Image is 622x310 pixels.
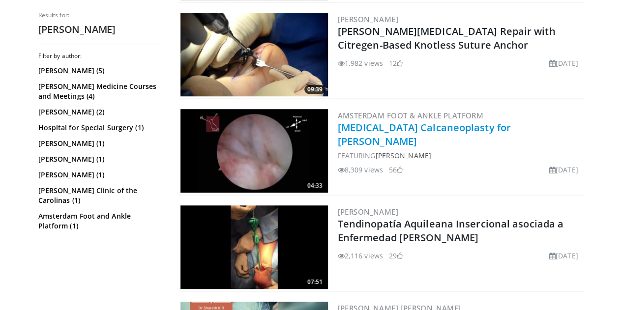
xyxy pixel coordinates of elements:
a: [PERSON_NAME][MEDICAL_DATA] Repair with Citregen-Based Knotless Suture Anchor [338,25,556,52]
li: 8,309 views [338,165,383,175]
a: [PERSON_NAME] (5) [38,66,161,76]
span: 09:39 [304,85,326,94]
a: [PERSON_NAME] Clinic of the Carolinas (1) [38,186,161,205]
span: 04:33 [304,181,326,190]
img: c6d9dc9d-0d37-48dd-bf59-37242a7714d5.300x170_q85_crop-smart_upscale.jpg [180,109,328,193]
li: [DATE] [549,58,578,68]
a: 09:39 [180,13,328,96]
a: Hospital for Special Surgery (1) [38,123,161,133]
a: Tendinopatía Aquileana Insercional asociada a Enfermedad [PERSON_NAME] [338,217,564,244]
h2: [PERSON_NAME] [38,23,164,36]
a: [PERSON_NAME] Medicine Courses and Meetings (4) [38,82,161,101]
a: [PERSON_NAME] (1) [38,139,161,148]
a: Amsterdam Foot and Ankle Platform (1) [38,211,161,231]
img: 494bc66b-2f64-484e-a62a-d4149d85dd8f.300x170_q85_crop-smart_upscale.jpg [180,13,328,96]
img: 8f6de475-1fc8-4be2-b3a7-e1015fb8eb81.300x170_q85_crop-smart_upscale.jpg [180,205,328,289]
li: 56 [389,165,403,175]
h3: Filter by author: [38,52,164,60]
a: [PERSON_NAME] (2) [38,107,161,117]
li: 1,982 views [338,58,383,68]
div: FEATURING [338,150,582,161]
a: [PERSON_NAME] (1) [38,170,161,180]
a: Amsterdam Foot & Ankle Platform [338,111,483,120]
li: [DATE] [549,165,578,175]
li: 12 [389,58,403,68]
li: 29 [389,251,403,261]
a: [PERSON_NAME] (1) [38,154,161,164]
li: [DATE] [549,251,578,261]
span: 07:51 [304,278,326,286]
a: 04:33 [180,109,328,193]
p: Results for: [38,11,164,19]
a: [PERSON_NAME] [338,207,398,217]
a: [MEDICAL_DATA] Calcaneoplasty for [PERSON_NAME] [338,121,511,148]
a: [PERSON_NAME] [375,151,431,160]
a: [PERSON_NAME] [338,14,398,24]
li: 2,116 views [338,251,383,261]
a: 07:51 [180,205,328,289]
